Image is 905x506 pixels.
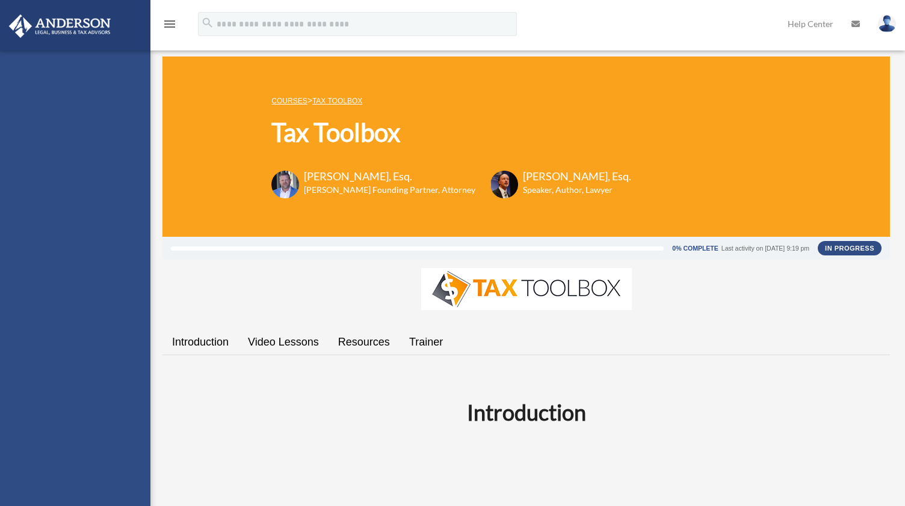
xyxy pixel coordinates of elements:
[162,325,238,359] a: Introduction
[238,325,329,359] a: Video Lessons
[271,171,299,198] img: Toby-circle-head.png
[162,21,177,31] a: menu
[818,241,882,255] div: In Progress
[304,184,475,196] h6: [PERSON_NAME] Founding Partner, Attorney
[271,115,631,150] h1: Tax Toolbox
[271,93,631,108] p: >
[201,16,214,29] i: search
[312,97,362,105] a: Tax Toolbox
[271,97,307,105] a: COURSES
[162,17,177,31] i: menu
[329,325,400,359] a: Resources
[490,171,518,198] img: Scott-Estill-Headshot.png
[5,14,114,38] img: Anderson Advisors Platinum Portal
[878,15,896,32] img: User Pic
[721,245,809,252] div: Last activity on [DATE] 9:19 pm
[672,245,718,252] div: 0% Complete
[523,169,631,184] h3: [PERSON_NAME], Esq.
[400,325,452,359] a: Trainer
[304,169,475,184] h3: [PERSON_NAME], Esq.
[523,184,616,196] h6: Speaker, Author, Lawyer
[170,397,883,427] h2: Introduction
